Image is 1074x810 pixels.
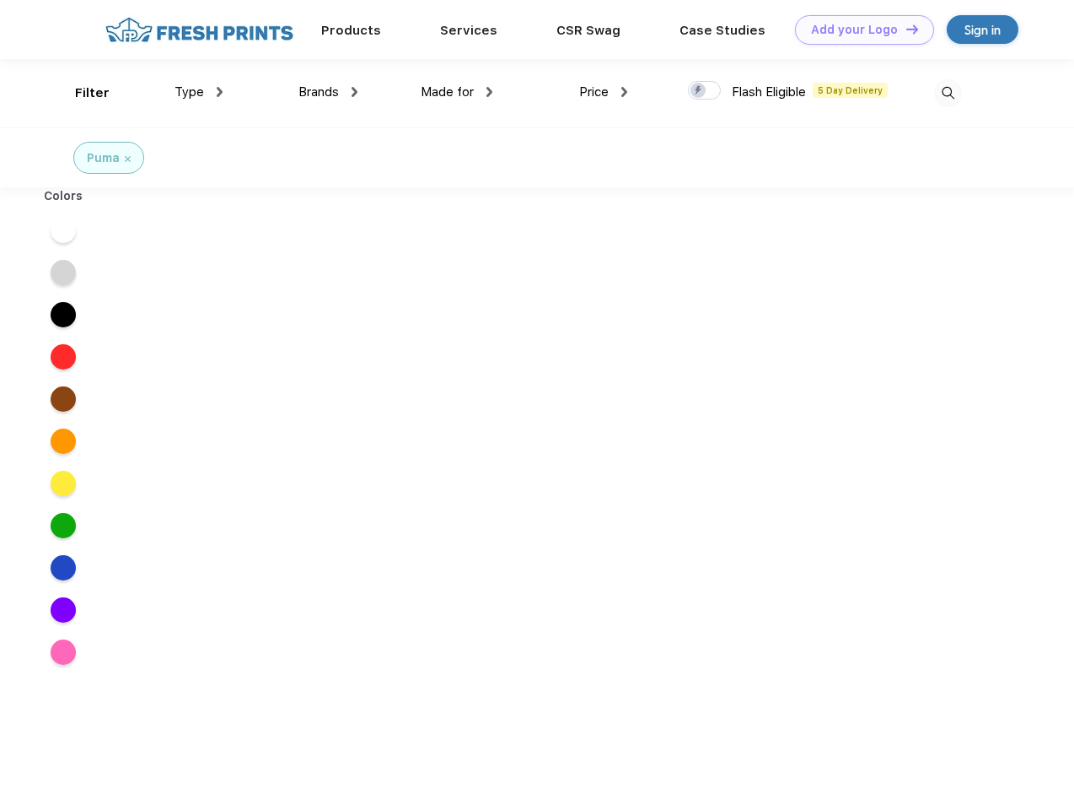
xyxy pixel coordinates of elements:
[87,149,120,167] div: Puma
[813,83,888,98] span: 5 Day Delivery
[440,23,497,38] a: Services
[811,23,898,37] div: Add your Logo
[486,87,492,97] img: dropdown.png
[321,23,381,38] a: Products
[75,84,110,103] div: Filter
[947,15,1018,44] a: Sign in
[934,79,962,107] img: desktop_search.svg
[579,84,609,100] span: Price
[298,84,339,100] span: Brands
[556,23,620,38] a: CSR Swag
[964,20,1001,40] div: Sign in
[175,84,204,100] span: Type
[125,156,131,162] img: filter_cancel.svg
[217,87,223,97] img: dropdown.png
[621,87,627,97] img: dropdown.png
[31,187,96,205] div: Colors
[906,24,918,34] img: DT
[352,87,357,97] img: dropdown.png
[732,84,806,100] span: Flash Eligible
[421,84,474,100] span: Made for
[100,15,298,45] img: fo%20logo%202.webp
